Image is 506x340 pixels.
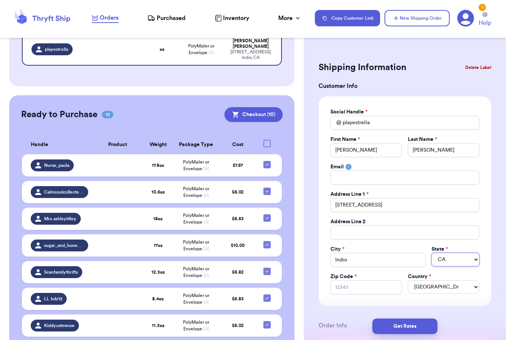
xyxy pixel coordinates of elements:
[44,189,84,195] span: Calmcoolcollected_fits
[330,191,369,198] label: Address Line 1
[319,82,491,90] h3: Customer Info
[93,135,143,154] th: Product
[183,293,209,304] span: PolyMailer or Envelope ✉️
[232,323,244,328] span: $ 6.02
[215,14,249,23] a: Inventory
[223,14,249,23] span: Inventory
[157,14,186,23] span: Purchased
[408,273,431,280] label: Country
[152,163,164,168] strong: 17.8 oz
[183,160,209,171] span: PolyMailer or Envelope ✉️
[330,245,344,253] label: City
[232,297,244,301] span: $ 5.83
[330,163,344,171] label: Email
[319,62,406,73] h2: Shipping Information
[44,269,78,275] span: Scanfamilythrifts
[45,46,68,52] span: playestrella
[479,19,491,27] span: Help
[154,243,163,248] strong: 17 oz
[152,323,164,328] strong: 11.3 oz
[233,163,243,168] span: $ 7.67
[330,108,367,116] label: Social Handle
[231,243,244,248] span: $ 10.00
[152,190,165,194] strong: 10.6 oz
[44,216,76,222] span: Mrs.ashleytilley
[152,270,165,274] strong: 12.3 oz
[408,136,437,143] label: Last Name
[21,109,97,121] h2: Ready to Purchase
[229,38,272,49] div: [PERSON_NAME] [PERSON_NAME]
[330,218,366,225] label: Address Line 2
[219,135,257,154] th: Cost
[385,10,450,26] button: New Shipping Order
[330,136,360,143] label: First Name
[183,240,209,251] span: PolyMailer or Envelope ✉️
[229,49,272,60] div: [STREET_ADDRESS] Indio , CA
[44,242,84,248] span: sugar_and_honey_boutique
[330,280,402,294] input: 12345
[315,10,380,26] button: Copy Customer Link
[457,10,474,27] a: 1
[372,318,437,334] button: Get Rates
[44,162,69,168] span: Nurse_paola
[183,320,209,331] span: PolyMailer or Envelope ✉️
[102,111,113,118] span: 12
[160,47,164,52] strong: oz
[183,186,209,198] span: PolyMailer or Envelope ✉️
[232,270,244,274] span: $ 6.82
[330,273,357,280] label: Zip Code
[44,323,74,329] span: Kiddycatmeow
[31,141,48,149] span: Handle
[224,107,283,122] button: Checkout (10)
[278,14,302,23] div: More
[432,245,448,253] label: State
[462,59,494,76] button: Delete Label
[232,190,244,194] span: $ 6.02
[330,116,341,130] div: @
[183,267,209,278] span: PolyMailer or Envelope ✉️
[153,217,163,221] strong: 18 oz
[147,14,186,23] a: Purchased
[92,13,119,23] a: Orders
[183,213,209,224] span: PolyMailer or Envelope ✉️
[479,4,486,11] div: 1
[44,296,62,302] span: LL.hdz12
[152,297,164,301] strong: 8.4 oz
[232,217,244,221] span: $ 6.53
[479,12,491,27] a: Help
[173,135,219,154] th: Package Type
[143,135,173,154] th: Weight
[188,44,214,55] span: PolyMailer or Envelope ✉️
[100,13,119,22] span: Orders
